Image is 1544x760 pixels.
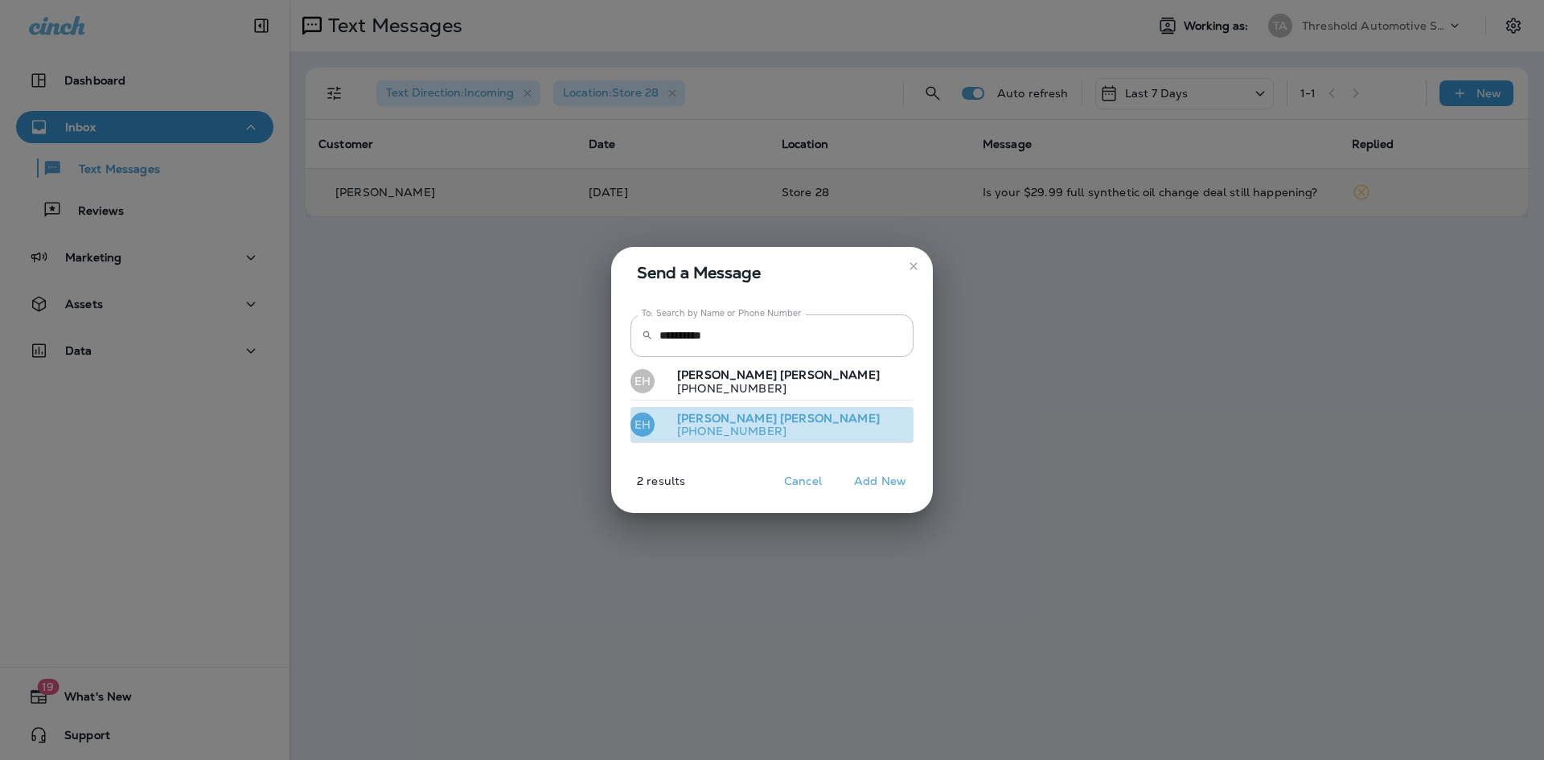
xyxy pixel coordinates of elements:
span: [PERSON_NAME] [677,368,777,382]
p: [PHONE_NUMBER] [664,382,880,395]
button: Add New [846,469,914,494]
span: [PERSON_NAME] [780,368,880,382]
span: [PERSON_NAME] [780,411,880,425]
p: [PHONE_NUMBER] [664,425,880,438]
label: To: Search by Name or Phone Number [642,307,802,319]
button: EH[PERSON_NAME] [PERSON_NAME][PHONE_NUMBER] [630,364,914,401]
div: EH [630,369,655,393]
button: EH[PERSON_NAME] [PERSON_NAME][PHONE_NUMBER] [630,407,914,444]
button: Cancel [773,469,833,494]
button: close [901,253,926,279]
div: EH [630,413,655,437]
span: Send a Message [637,260,914,286]
p: 2 results [605,474,685,500]
span: [PERSON_NAME] [677,411,777,425]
